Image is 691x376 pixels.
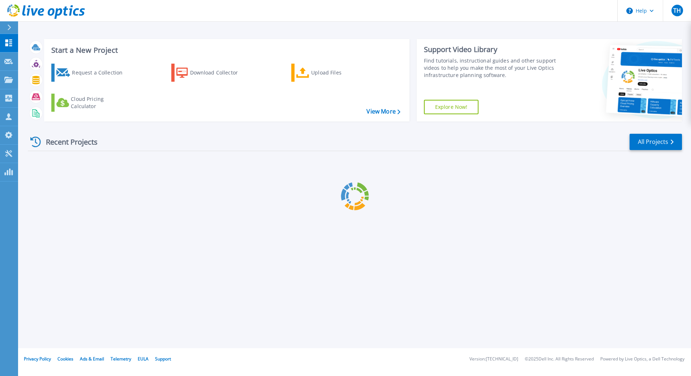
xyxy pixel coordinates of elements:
[111,356,131,362] a: Telemetry
[424,45,559,54] div: Support Video Library
[291,64,372,82] a: Upload Files
[311,65,369,80] div: Upload Files
[51,94,132,112] a: Cloud Pricing Calculator
[51,46,400,54] h3: Start a New Project
[57,356,73,362] a: Cookies
[28,133,107,151] div: Recent Projects
[630,134,682,150] a: All Projects
[171,64,252,82] a: Download Collector
[72,65,130,80] div: Request a Collection
[80,356,104,362] a: Ads & Email
[424,57,559,79] div: Find tutorials, instructional guides and other support videos to help you make the most of your L...
[51,64,132,82] a: Request a Collection
[155,356,171,362] a: Support
[469,357,518,362] li: Version: [TECHNICAL_ID]
[24,356,51,362] a: Privacy Policy
[673,8,681,13] span: TH
[525,357,594,362] li: © 2025 Dell Inc. All Rights Reserved
[600,357,684,362] li: Powered by Live Optics, a Dell Technology
[190,65,248,80] div: Download Collector
[138,356,149,362] a: EULA
[71,95,129,110] div: Cloud Pricing Calculator
[424,100,479,114] a: Explore Now!
[366,108,400,115] a: View More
